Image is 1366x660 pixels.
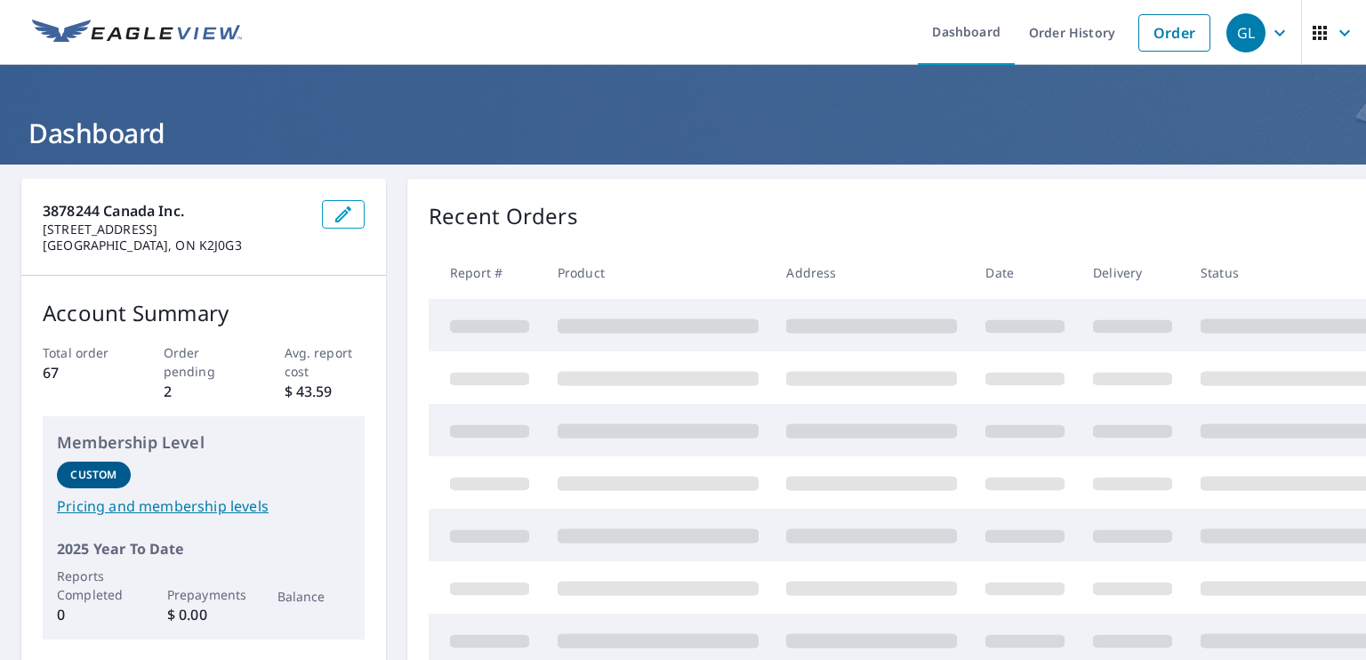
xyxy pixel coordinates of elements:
[164,343,245,381] p: Order pending
[772,246,971,299] th: Address
[285,381,366,402] p: $ 43.59
[43,362,124,383] p: 67
[43,221,308,237] p: [STREET_ADDRESS]
[167,585,241,604] p: Prepayments
[164,381,245,402] p: 2
[57,538,350,559] p: 2025 Year To Date
[43,343,124,362] p: Total order
[971,246,1079,299] th: Date
[429,200,578,232] p: Recent Orders
[167,604,241,625] p: $ 0.00
[21,115,1345,151] h1: Dashboard
[57,604,131,625] p: 0
[1138,14,1210,52] a: Order
[543,246,773,299] th: Product
[1079,246,1186,299] th: Delivery
[43,200,308,221] p: 3878244 Canada Inc.
[57,495,350,517] a: Pricing and membership levels
[285,343,366,381] p: Avg. report cost
[429,246,543,299] th: Report #
[57,567,131,604] p: Reports Completed
[43,237,308,254] p: [GEOGRAPHIC_DATA], ON K2J0G3
[70,467,117,483] p: Custom
[32,20,242,46] img: EV Logo
[1226,13,1266,52] div: GL
[43,297,365,329] p: Account Summary
[57,431,350,455] p: Membership Level
[277,587,351,606] p: Balance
